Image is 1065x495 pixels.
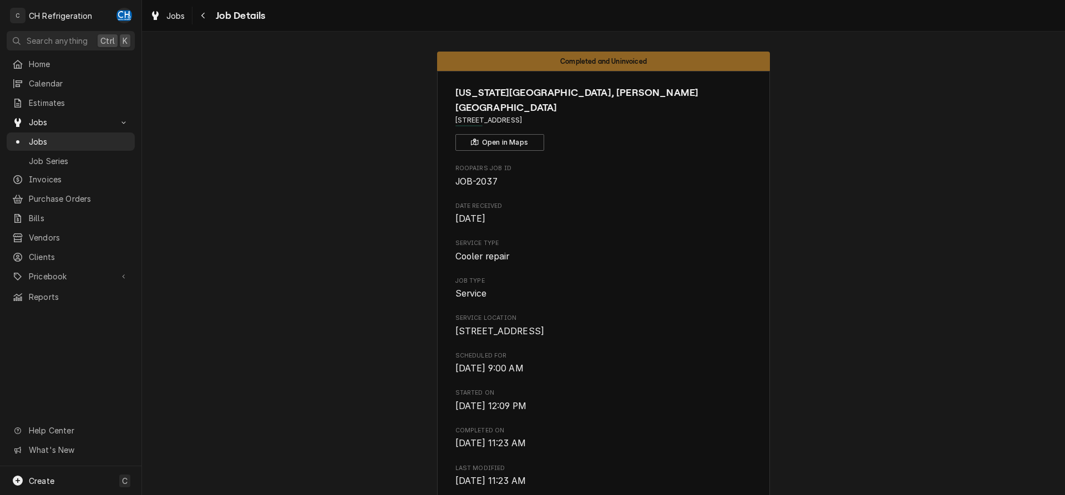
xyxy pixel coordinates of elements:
span: Help Center [29,425,128,436]
a: Job Series [7,152,135,170]
a: Go to Jobs [7,113,135,131]
span: JOB-2037 [455,176,498,187]
div: CH Refrigeration [29,10,93,22]
span: What's New [29,444,128,456]
button: Navigate back [195,7,212,24]
a: Estimates [7,94,135,112]
span: Date Received [455,212,752,226]
a: Vendors [7,228,135,247]
span: Started On [455,389,752,397]
span: Vendors [29,232,129,243]
span: Service [455,288,487,299]
div: Service Type [455,239,752,263]
span: Job Details [212,8,266,23]
span: [DATE] 11:23 AM [455,476,526,486]
a: Jobs [145,7,190,25]
a: Go to What's New [7,441,135,459]
div: Status [437,52,770,71]
div: Job Type [455,277,752,300]
a: Invoices [7,170,135,188]
a: Clients [7,248,135,266]
a: Calendar [7,74,135,93]
span: Invoices [29,173,129,185]
span: Job Series [29,155,129,167]
span: Jobs [29,116,113,128]
span: Started On [455,400,752,413]
span: Jobs [166,10,185,22]
div: Service Location [455,314,752,338]
span: Bills [29,212,129,224]
div: Completed On [455,426,752,450]
span: Scheduled For [455,351,752,360]
span: Search anything [27,35,88,47]
span: Roopairs Job ID [455,164,752,173]
span: [DATE] 12:09 PM [455,401,526,411]
a: Purchase Orders [7,190,135,208]
a: Jobs [7,132,135,151]
div: CH [116,8,132,23]
span: [DATE] 9:00 AM [455,363,524,374]
a: Reports [7,288,135,306]
span: [DATE] 11:23 AM [455,438,526,448]
span: Cooler repair [455,251,510,262]
span: Calendar [29,78,129,89]
span: Job Type [455,287,752,300]
span: Clients [29,251,129,263]
div: Chris Hiraga's Avatar [116,8,132,23]
span: C [122,475,128,487]
a: Home [7,55,135,73]
span: Create [29,476,54,486]
span: Home [29,58,129,70]
span: Estimates [29,97,129,109]
span: [STREET_ADDRESS] [455,326,545,336]
span: Job Type [455,277,752,285]
span: Last Modified [455,464,752,473]
span: Completed On [455,437,752,450]
div: Roopairs Job ID [455,164,752,188]
button: Search anythingCtrlK [7,31,135,50]
a: Go to Pricebook [7,267,135,285]
span: Date Received [455,202,752,211]
span: Pricebook [29,271,113,282]
div: C [10,8,26,23]
span: Roopairs Job ID [455,175,752,188]
span: Purchase Orders [29,193,129,205]
span: Service Location [455,314,752,323]
span: Reports [29,291,129,303]
span: Scheduled For [455,362,752,375]
div: Date Received [455,202,752,226]
span: K [123,35,128,47]
div: Last Modified [455,464,752,488]
span: Service Location [455,325,752,338]
span: Ctrl [100,35,115,47]
span: Last Modified [455,474,752,488]
div: Client Information [455,85,752,151]
span: [DATE] [455,213,486,224]
span: Service Type [455,239,752,248]
button: Open in Maps [455,134,544,151]
a: Bills [7,209,135,227]
span: Address [455,115,752,125]
span: Completed and Uninvoiced [560,58,647,65]
span: Jobs [29,136,129,147]
span: Service Type [455,250,752,263]
span: Completed On [455,426,752,435]
div: Started On [455,389,752,412]
a: Go to Help Center [7,421,135,440]
div: Scheduled For [455,351,752,375]
span: Name [455,85,752,115]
